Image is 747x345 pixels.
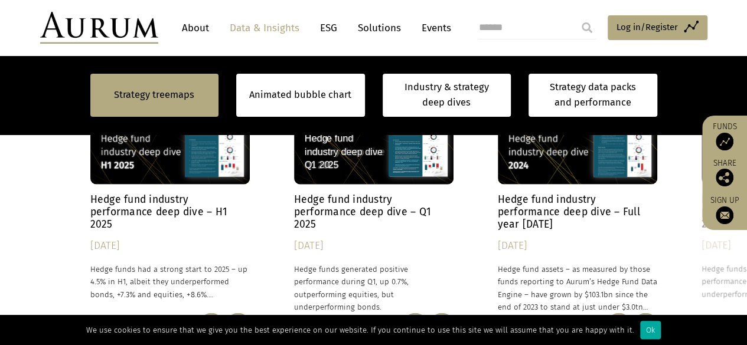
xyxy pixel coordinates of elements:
img: Download Article [226,313,250,336]
a: Solutions [352,17,407,39]
div: [DATE] [90,237,250,254]
input: Submit [575,16,599,40]
a: Sign up [708,195,741,224]
a: Animated bubble chart [249,87,351,103]
h4: Hedge fund industry performance deep dive – H1 2025 [90,193,250,230]
div: Ok [640,321,661,339]
a: ESG [314,17,343,39]
a: About [176,17,215,39]
a: Events [416,17,451,39]
div: [DATE] [294,237,454,254]
h4: Hedge fund industry performance deep dive – Full year [DATE] [498,193,657,230]
img: Sign up to our newsletter [716,206,733,224]
span: Log in/Register [616,20,678,34]
img: Share this post [200,313,223,336]
a: Strategy data packs and performance [529,74,657,117]
img: Download Article [430,313,454,336]
h4: Hedge fund industry performance deep dive – Q1 2025 [294,193,454,230]
img: Share this post [607,313,631,336]
a: Funds [708,121,741,150]
a: Data & Insights [224,17,305,39]
a: Hedge Fund Data Hedge fund industry performance deep dive – H1 2025 [DATE] Hedge funds had a stro... [90,84,250,313]
p: Hedge funds had a strong start to 2025 – up 4.5% in H1, albeit they underperformed bonds, +7.3% a... [90,262,250,300]
a: Hedge Fund Data Hedge fund industry performance deep dive – Q1 2025 [DATE] Hedge funds generated ... [294,84,454,313]
img: Aurum [40,12,158,44]
img: Share this post [403,313,427,336]
p: Hedge funds generated positive performance during Q1, up 0.7%, outperforming equities, but underp... [294,262,454,313]
img: Share this post [716,169,733,186]
img: Download Article [634,313,657,336]
p: Hedge fund assets – as measured by those funds reporting to Aurum’s Hedge Fund Data Engine – have... [498,262,657,313]
a: Hedge Fund Data Hedge fund industry performance deep dive – Full year [DATE] [DATE] Hedge fund as... [498,84,657,313]
a: Log in/Register [608,15,707,40]
div: [DATE] [498,237,657,254]
div: Share [708,159,741,186]
a: Industry & strategy deep dives [383,74,511,117]
img: Access Funds [716,133,733,150]
a: Strategy treemaps [114,87,194,103]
